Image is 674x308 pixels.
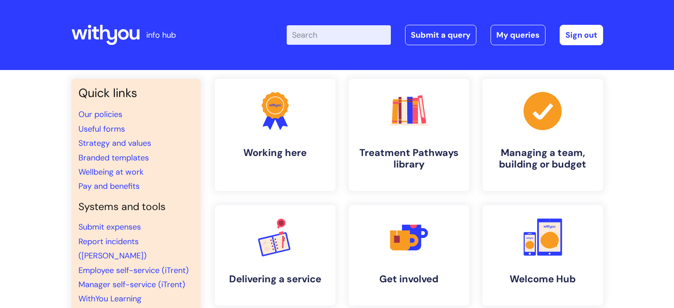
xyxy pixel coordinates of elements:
h3: Quick links [78,86,194,100]
h4: Get involved [356,273,462,285]
h4: Delivering a service [222,273,328,285]
a: Get involved [349,205,469,305]
a: My queries [491,25,545,45]
a: Branded templates [78,152,149,163]
a: Useful forms [78,124,125,134]
p: info hub [146,28,176,42]
a: Working here [215,79,335,191]
a: Delivering a service [215,205,335,305]
a: Welcome Hub [483,205,603,305]
h4: Managing a team, building or budget [490,147,596,171]
a: Pay and benefits [78,181,140,191]
h4: Systems and tools [78,201,194,213]
a: Managing a team, building or budget [483,79,603,191]
a: Sign out [560,25,603,45]
h4: Welcome Hub [490,273,596,285]
a: Strategy and values [78,138,151,148]
a: Employee self-service (iTrent) [78,265,189,276]
a: Treatment Pathways library [349,79,469,191]
a: Report incidents ([PERSON_NAME]) [78,236,147,261]
input: Search [287,25,391,45]
a: Submit a query [405,25,476,45]
a: Manager self-service (iTrent) [78,279,185,290]
a: Wellbeing at work [78,167,144,177]
a: Submit expenses [78,222,141,232]
h4: Treatment Pathways library [356,147,462,171]
h4: Working here [222,147,328,159]
div: | - [287,25,603,45]
a: WithYou Learning [78,293,141,304]
a: Our policies [78,109,122,120]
